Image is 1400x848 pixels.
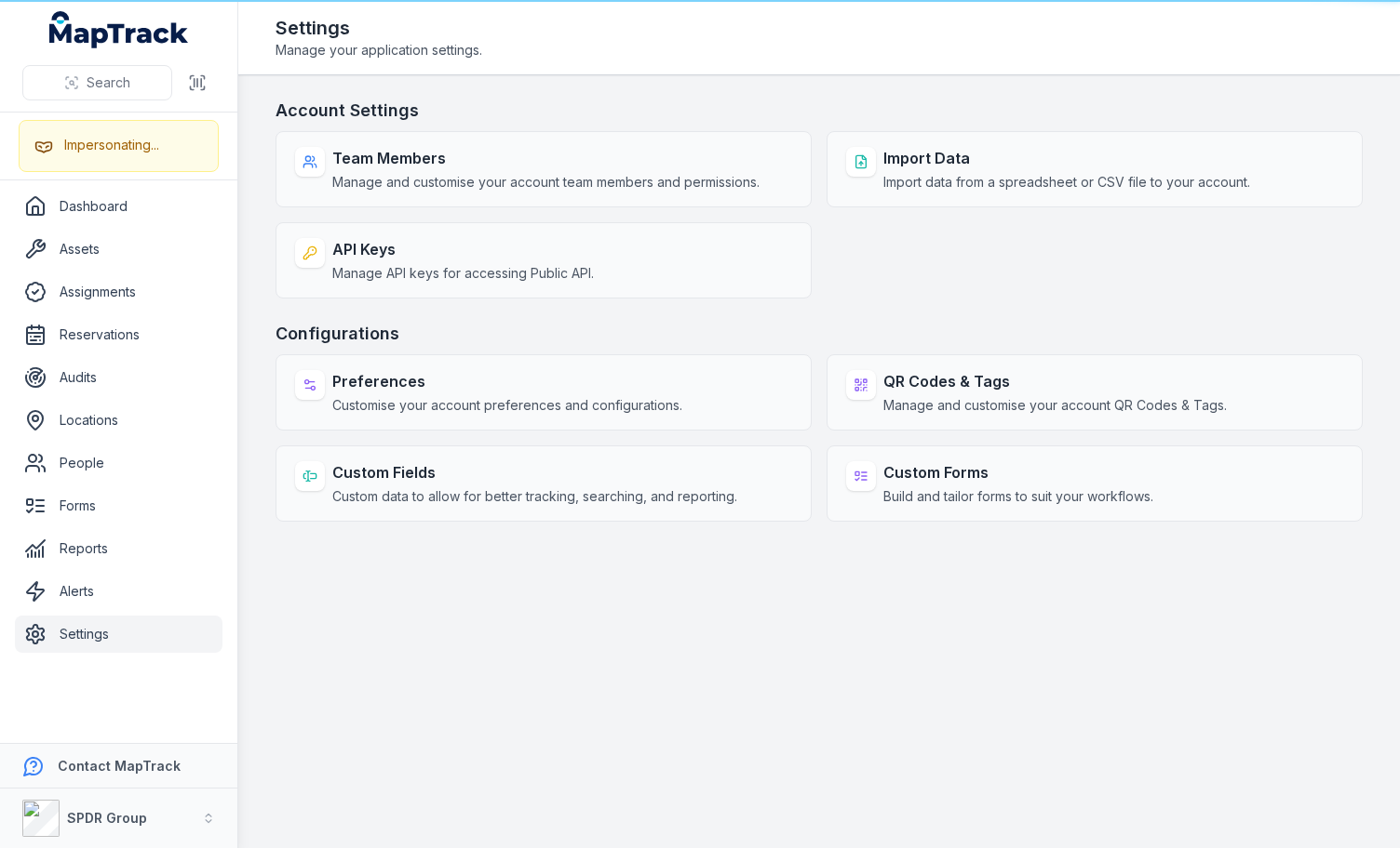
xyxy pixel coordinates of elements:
span: Manage API keys for accessing Public API. [332,264,594,283]
button: Search [22,65,172,100]
a: Custom FormsBuild and tailor forms to suit your workflows. [827,445,1363,522]
span: Manage and customise your account QR Codes & Tags. [883,396,1227,415]
a: Reports [15,530,222,567]
a: PreferencesCustomise your account preferences and configurations. [276,354,812,431]
a: Forms [15,487,222,524]
span: Custom data to allow for better tracking, searching, and reporting. [332,487,737,506]
a: Dashboard [15,188,222,225]
a: Custom FieldsCustom data to allow for better tracking, searching, and reporting. [276,445,812,522]
strong: Custom Forms [883,461,1153,484]
strong: API Keys [332,238,594,260]
span: Import data from a spreadsheet or CSV file to your account. [883,173,1250,192]
a: Team MembersManage and customise your account team members and permissions. [276,131,812,207]
a: API KeysManage API keys for accessing Public API. [276,222,812,298]
h3: Account Settings [276,98,1363,124]
span: Manage your application settings. [276,41,482,60]
a: People [15,444,222,482]
span: Manage and customise your account team members and permissions. [332,173,760,192]
a: Import DataImport data from a spreadsheet or CSV file to your account. [827,131,1363,207]
strong: QR Codes & Tags [883,370,1227,392]
a: Audits [15,359,222,396]
a: Alerts [15,573,222,610]
a: Locations [15,402,222,439]
strong: Preferences [332,370,682,392]
strong: Team Members [332,147,760,169]
a: MapTrack [49,11,189,48]
strong: SPDR Group [67,810,147,826]
div: Impersonating... [64,136,159,154]
span: Search [87,73,130,92]
a: Assets [15,231,222,268]
span: Build and tailor forms to suit your workflows. [883,487,1153,506]
strong: Contact MapTrack [58,758,181,774]
a: Reservations [15,316,222,353]
h2: Settings [276,15,482,41]
a: QR Codes & TagsManage and customise your account QR Codes & Tags. [827,354,1363,431]
a: Settings [15,616,222,653]
a: Assignments [15,273,222,311]
span: Customise your account preferences and configurations. [332,396,682,415]
strong: Custom Fields [332,461,737,484]
h3: Configurations [276,321,1363,347]
strong: Import Data [883,147,1250,169]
